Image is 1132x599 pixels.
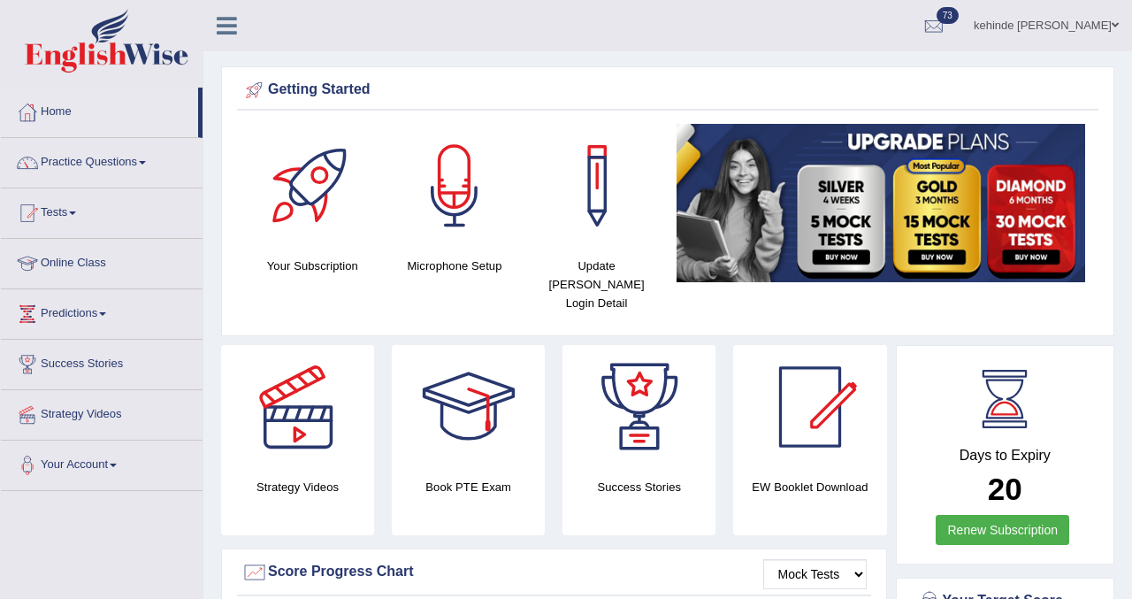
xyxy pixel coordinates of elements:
a: Tests [1,188,203,233]
h4: Success Stories [562,478,715,496]
a: Online Class [1,239,203,283]
a: Strategy Videos [1,390,203,434]
h4: EW Booklet Download [733,478,886,496]
a: Practice Questions [1,138,203,182]
img: small5.jpg [677,124,1085,282]
h4: Update [PERSON_NAME] Login Detail [534,257,659,312]
h4: Strategy Videos [221,478,374,496]
span: 73 [937,7,959,24]
h4: Book PTE Exam [392,478,545,496]
a: Success Stories [1,340,203,384]
a: Your Account [1,441,203,485]
a: Renew Subscription [936,515,1069,545]
b: 20 [988,472,1022,506]
h4: Your Subscription [250,257,375,275]
div: Score Progress Chart [241,559,867,586]
div: Getting Started [241,77,1094,104]
a: Predictions [1,289,203,334]
h4: Microphone Setup [393,257,517,275]
a: Home [1,88,198,132]
h4: Days to Expiry [916,448,1095,464]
